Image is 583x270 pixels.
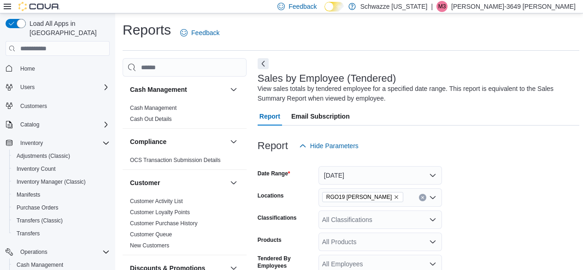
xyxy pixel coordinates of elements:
button: Manifests [9,188,113,201]
span: Adjustments (Classic) [13,150,110,162]
span: Home [17,62,110,74]
button: Customer [130,178,226,187]
label: Date Range [258,170,290,177]
button: Home [2,61,113,75]
button: Next [258,58,269,69]
p: [PERSON_NAME]-3649 [PERSON_NAME] [451,1,576,12]
div: Compliance [123,155,247,169]
span: Report [259,107,280,126]
a: Manifests [13,189,44,200]
div: Cash Management [123,102,247,128]
span: Inventory [20,139,43,147]
button: Inventory [17,138,47,149]
span: New Customers [130,242,169,249]
h3: Sales by Employee (Tendered) [258,73,396,84]
p: | [431,1,433,12]
div: Michael-3649 Morefield [436,1,448,12]
button: Adjustments (Classic) [9,150,113,162]
a: Customers [17,101,51,112]
span: Catalog [17,119,110,130]
button: Open list of options [429,216,436,223]
span: Cash Management [17,261,63,269]
span: Adjustments (Classic) [17,152,70,160]
a: Home [17,63,39,74]
span: Load All Apps in [GEOGRAPHIC_DATA] [26,19,110,37]
h3: Customer [130,178,160,187]
span: RGO19 [PERSON_NAME] [326,192,392,202]
button: Transfers [9,227,113,240]
a: Inventory Manager (Classic) [13,176,89,187]
span: Customer Activity List [130,198,183,205]
button: Users [2,81,113,94]
button: Open list of options [429,238,436,246]
label: Products [258,236,282,244]
span: Operations [17,246,110,258]
span: Feedback [289,2,317,11]
span: Customers [20,102,47,110]
button: Inventory [2,137,113,150]
a: OCS Transaction Submission Details [130,157,221,163]
span: Inventory Count [17,165,56,173]
a: Feedback [177,24,223,42]
span: Transfers [17,230,40,237]
span: Manifests [17,191,40,198]
button: Open list of options [429,194,436,201]
button: Cash Management [228,84,239,95]
span: Cash Management [130,104,177,112]
button: Transfers (Classic) [9,214,113,227]
span: Inventory [17,138,110,149]
button: Customer [228,177,239,188]
label: Locations [258,192,284,199]
button: Hide Parameters [295,137,362,155]
img: Cova [18,2,60,11]
button: Compliance [130,137,226,146]
h3: Report [258,140,288,151]
p: Schwazze [US_STATE] [360,1,428,12]
span: Email Subscription [291,107,350,126]
span: Transfers [13,228,110,239]
a: Transfers (Classic) [13,215,66,226]
a: Customer Activity List [130,198,183,204]
button: Cash Management [130,85,226,94]
a: Inventory Count [13,163,59,174]
a: Cash Out Details [130,116,172,122]
a: New Customers [130,242,169,249]
a: Customer Queue [130,231,172,238]
button: Inventory Manager (Classic) [9,175,113,188]
span: Operations [20,248,47,256]
span: Purchase Orders [13,202,110,213]
div: View sales totals by tendered employee for a specified date range. This report is equivalent to t... [258,84,575,103]
span: Cash Out Details [130,115,172,123]
span: Customer Loyalty Points [130,209,190,216]
button: Catalog [2,118,113,131]
span: RGO19 Hobbs [322,192,404,202]
button: Remove RGO19 Hobbs from selection in this group [394,194,399,200]
span: Inventory Manager (Classic) [17,178,86,186]
button: Inventory Count [9,162,113,175]
span: Customer Queue [130,231,172,238]
button: Clear input [419,194,426,201]
a: Cash Management [130,105,177,111]
button: Operations [17,246,51,258]
span: Catalog [20,121,39,128]
button: Compliance [228,136,239,147]
label: Classifications [258,214,297,222]
button: [DATE] [318,166,442,185]
span: Manifests [13,189,110,200]
span: Customers [17,100,110,112]
span: Home [20,65,35,72]
span: Feedback [191,28,219,37]
span: M3 [438,1,446,12]
span: Purchase Orders [17,204,59,211]
span: Users [20,84,35,91]
span: Inventory Count [13,163,110,174]
h1: Reports [123,21,171,39]
label: Tendered By Employees [258,255,315,270]
a: Customer Loyalty Points [130,209,190,216]
button: Operations [2,246,113,258]
input: Dark Mode [324,2,344,12]
span: Transfers (Classic) [17,217,63,224]
button: Open list of options [429,260,436,268]
a: Purchase Orders [13,202,62,213]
